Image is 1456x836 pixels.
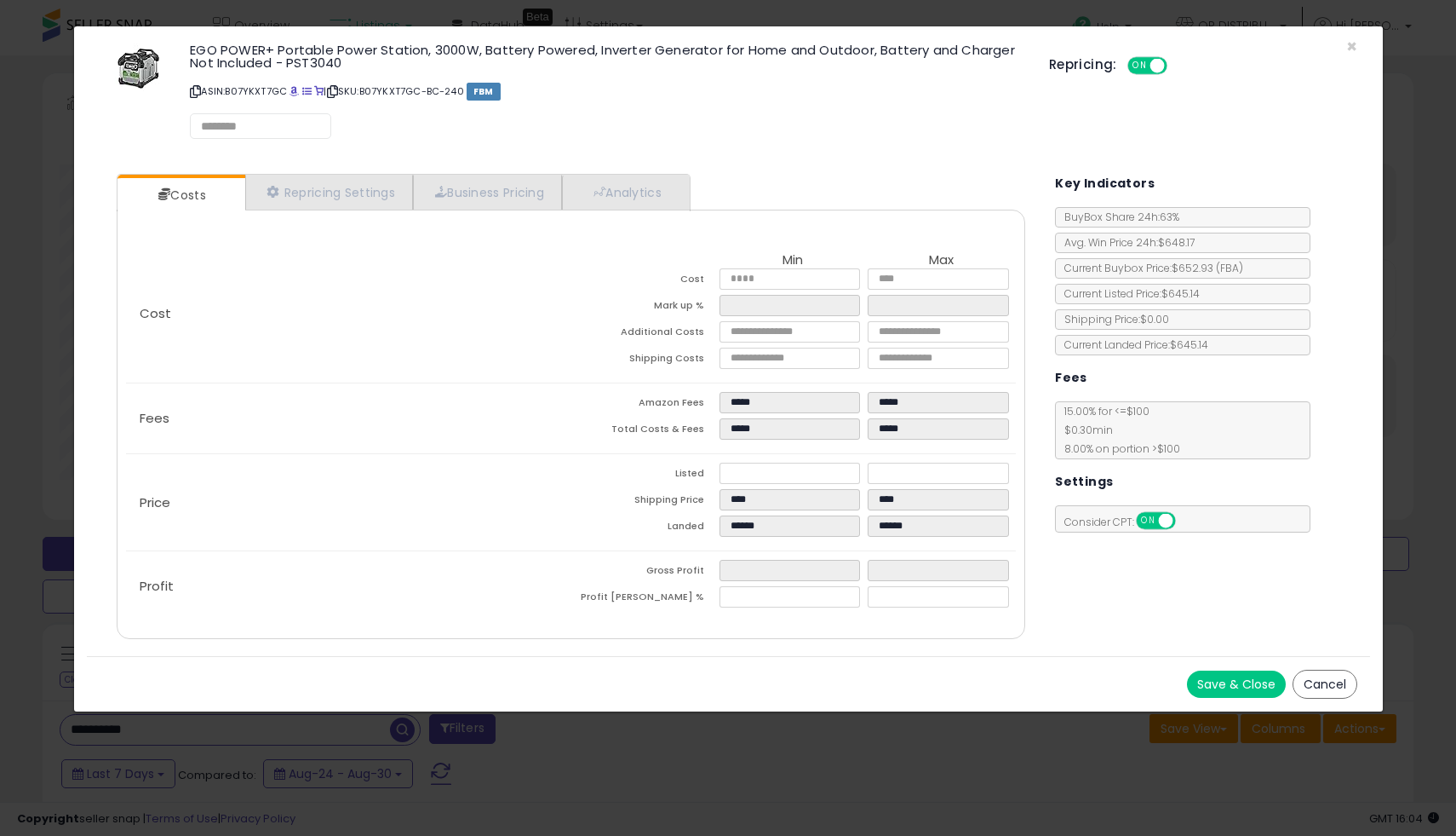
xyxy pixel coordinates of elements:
td: Landed [570,516,719,542]
span: $652.93 [1172,261,1243,275]
a: Your listing only [314,84,324,98]
span: Current Landed Price: $645.14 [1056,337,1208,352]
span: ON [1129,59,1150,73]
p: Fees [126,412,571,425]
td: Amazon Fees [570,392,719,418]
button: Cancel [1293,670,1357,699]
span: Consider CPT: [1056,515,1198,529]
td: Cost [570,268,719,295]
td: Additional Costs [570,321,719,348]
p: ASIN: B07YKXT7GC | SKU: B07YKXT7GC-BC-240 [190,78,1023,105]
p: Price [126,496,571,510]
h5: Fees [1055,367,1087,389]
img: 418r6m324UL._SL60_.jpg [112,43,163,95]
p: Cost [126,307,571,320]
span: BuyBox Share 24h: 63% [1056,210,1179,224]
span: 8.00 % on portion > $100 [1056,441,1180,456]
span: ON [1138,514,1159,528]
td: Profit [PERSON_NAME] % [570,586,719,613]
a: BuyBox page [289,84,299,98]
td: Listed [570,463,719,489]
td: Shipping Price [570,489,719,516]
span: Shipping Price: $0.00 [1056,312,1169,326]
a: Repricing Settings [245,175,414,210]
td: Mark up % [570,295,719,321]
span: OFF [1173,514,1201,528]
span: Current Listed Price: $645.14 [1056,286,1200,301]
span: FBM [467,83,501,101]
a: Business Pricing [413,175,562,210]
td: Gross Profit [570,560,719,586]
h5: Repricing: [1049,58,1117,72]
a: Analytics [562,175,688,210]
th: Max [868,253,1016,268]
td: Total Costs & Fees [570,418,719,445]
span: Avg. Win Price 24h: $648.17 [1056,235,1195,250]
h3: EGO POWER+ Portable Power Station, 3000W, Battery Powered, Inverter Generator for Home and Outdoo... [190,43,1023,69]
span: Current Buybox Price: [1056,261,1243,275]
a: All offer listings [302,84,312,98]
span: $0.30 min [1056,423,1113,437]
span: OFF [1164,59,1191,73]
h5: Key Indicators [1055,173,1155,194]
td: Shipping Costs [570,348,719,374]
p: Profit [126,579,571,593]
th: Min [719,253,868,268]
span: 15.00 % for <= $100 [1056,404,1180,456]
h5: Settings [1055,471,1113,493]
span: ( FBA ) [1216,261,1243,275]
a: Costs [118,178,244,212]
span: × [1346,34,1357,59]
button: Save & Close [1187,671,1286,698]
